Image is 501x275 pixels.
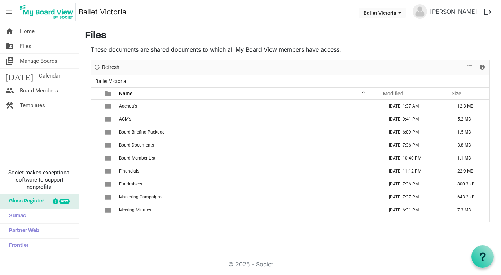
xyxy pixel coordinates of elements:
[2,5,16,19] span: menu
[5,83,14,98] span: people
[117,178,381,191] td: Fundraisers is template cell column header Name
[450,217,489,230] td: 3.9 MB is template cell column header Size
[117,152,381,165] td: Board Member List is template cell column header Name
[117,165,381,178] td: Financials is template cell column header Name
[100,113,117,126] td: is template cell column header type
[5,54,14,68] span: switch_account
[480,4,495,19] button: logout
[20,98,45,113] span: Templates
[18,3,79,21] a: My Board View Logo
[100,191,117,204] td: is template cell column header type
[5,98,14,113] span: construction
[5,24,14,39] span: home
[92,63,121,72] button: Refresh
[79,5,126,19] a: Ballet Victoria
[450,165,489,178] td: 22.9 MB is template cell column header Size
[119,221,134,226] span: Policies
[91,113,100,126] td: checkbox
[381,126,450,139] td: February 01, 2022 6:09 PM column header Modified
[119,91,133,96] span: Name
[119,143,154,148] span: Board Documents
[100,139,117,152] td: is template cell column header type
[119,208,151,213] span: Meeting Minutes
[117,139,381,152] td: Board Documents is template cell column header Name
[450,139,489,152] td: 3.8 MB is template cell column header Size
[450,113,489,126] td: 5.2 MB is template cell column header Size
[5,39,14,53] span: folder_shared
[91,152,100,165] td: checkbox
[85,30,495,42] h3: Files
[465,63,474,72] button: View dropdownbutton
[427,4,480,19] a: [PERSON_NAME]
[228,261,273,268] a: © 2025 - Societ
[39,69,60,83] span: Calendar
[381,178,450,191] td: November 12, 2024 7:36 PM column header Modified
[119,104,137,109] span: Agenda's
[5,224,39,238] span: Partner Web
[450,178,489,191] td: 800.3 kB is template cell column header Size
[18,3,76,21] img: My Board View Logo
[100,100,117,113] td: is template cell column header type
[100,217,117,230] td: is template cell column header type
[381,191,450,204] td: November 12, 2024 7:37 PM column header Modified
[381,100,450,113] td: April 30, 2025 1:37 AM column header Modified
[119,182,142,187] span: Fundraisers
[91,60,122,75] div: Refresh
[381,165,450,178] td: June 24, 2025 11:12 PM column header Modified
[119,156,155,161] span: Board Member List
[100,126,117,139] td: is template cell column header type
[381,152,450,165] td: November 20, 2024 10:40 PM column header Modified
[381,204,450,217] td: August 27, 2025 6:31 PM column header Modified
[91,139,100,152] td: checkbox
[117,204,381,217] td: Meeting Minutes is template cell column header Name
[91,204,100,217] td: checkbox
[91,178,100,191] td: checkbox
[59,199,70,204] div: new
[91,100,100,113] td: checkbox
[5,194,44,209] span: Glass Register
[91,45,490,54] p: These documents are shared documents to which all My Board View members have access.
[20,83,58,98] span: Board Members
[117,100,381,113] td: Agenda's is template cell column header Name
[94,77,128,86] span: Ballet Victoria
[117,217,381,230] td: Policies is template cell column header Name
[413,4,427,19] img: no-profile-picture.svg
[100,204,117,217] td: is template cell column header type
[381,217,450,230] td: August 11, 2025 7:52 PM column header Modified
[450,204,489,217] td: 7.3 MB is template cell column header Size
[91,126,100,139] td: checkbox
[359,8,406,18] button: Ballet Victoria dropdownbutton
[20,39,31,53] span: Files
[383,91,403,96] span: Modified
[478,63,487,72] button: Details
[476,60,488,75] div: Details
[119,130,164,135] span: Board Briefing Package
[101,63,120,72] span: Refresh
[450,126,489,139] td: 1.5 MB is template cell column header Size
[450,191,489,204] td: 643.2 kB is template cell column header Size
[91,217,100,230] td: checkbox
[5,69,33,83] span: [DATE]
[117,126,381,139] td: Board Briefing Package is template cell column header Name
[5,239,28,253] span: Frontier
[450,100,489,113] td: 12.3 MB is template cell column header Size
[117,113,381,126] td: AGM's is template cell column header Name
[20,24,35,39] span: Home
[119,195,162,200] span: Marketing Campaigns
[452,91,461,96] span: Size
[91,191,100,204] td: checkbox
[119,117,131,122] span: AGM's
[119,169,139,174] span: Financials
[3,169,76,191] span: Societ makes exceptional software to support nonprofits.
[20,54,57,68] span: Manage Boards
[381,113,450,126] td: December 02, 2024 9:41 PM column header Modified
[91,165,100,178] td: checkbox
[100,152,117,165] td: is template cell column header type
[100,178,117,191] td: is template cell column header type
[381,139,450,152] td: November 12, 2024 7:36 PM column header Modified
[5,209,26,223] span: Sumac
[450,152,489,165] td: 1.1 MB is template cell column header Size
[100,165,117,178] td: is template cell column header type
[464,60,476,75] div: View
[117,191,381,204] td: Marketing Campaigns is template cell column header Name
